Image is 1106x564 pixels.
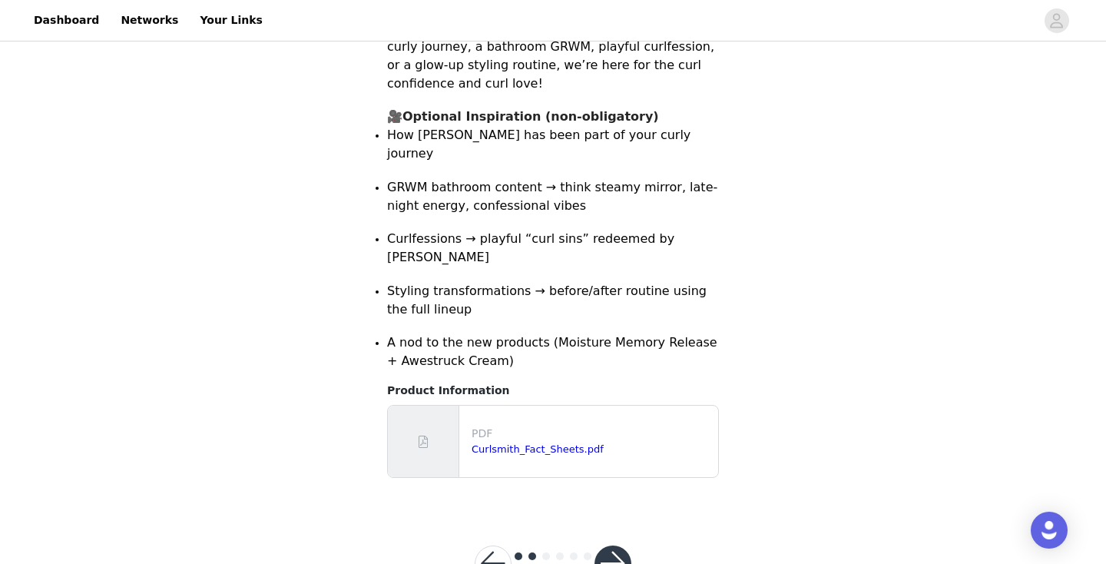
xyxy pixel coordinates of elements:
[190,3,272,38] a: Your Links
[387,231,674,264] span: Curlfessions → playful “curl sins” redeemed by [PERSON_NAME]
[387,109,659,124] span: 🎥
[1031,512,1068,549] div: Open Intercom Messenger
[111,3,187,38] a: Networks
[1049,8,1064,33] div: avatar
[387,180,717,213] span: GRWM bathroom content → think steamy mirror, late-night energy, confessional vibes
[387,128,690,161] span: How [PERSON_NAME] has been part of your curly journey
[387,383,719,399] h4: Product Information
[25,3,108,38] a: Dashboard
[387,284,707,317] span: Styling transformations → before/after routine using the full lineup
[472,426,712,442] p: PDF
[472,443,604,455] a: Curlsmith_Fact_Sheets.pdf
[387,335,717,368] span: A nod to the new products (Moisture Memory Release + Awestruck Cream)
[402,109,659,124] strong: Optional Inspiration (non-obligatory)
